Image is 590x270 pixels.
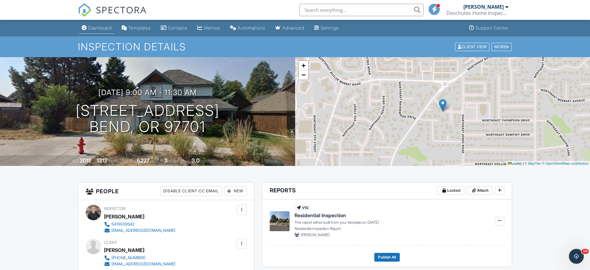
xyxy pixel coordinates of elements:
a: [EMAIL_ADDRESS][DOMAIN_NAME] [104,261,175,267]
a: © MapTiler [525,162,541,165]
a: Support Center [466,22,511,34]
div: Dashboard [88,25,112,30]
div: Client View [455,43,489,51]
a: Templates [119,22,153,34]
span: | [523,162,524,165]
a: [PHONE_NUMBER] [104,255,175,261]
h3: [DATE] 9:00 am - 11:30 am [98,88,197,97]
div: [PERSON_NAME] [104,212,144,221]
div: 5419939542 [111,222,134,227]
img: Marker [439,99,447,112]
a: Settings [312,22,341,34]
a: Dashboard [79,22,114,34]
div: 1312 [97,157,107,164]
a: 5419939542 [104,221,175,227]
div: 2011 [80,157,91,164]
span: Inspector [104,206,125,211]
span: sq. ft. [108,159,117,163]
span: Built [72,159,79,163]
div: [PERSON_NAME] [104,245,144,255]
span: 10 [582,249,589,254]
a: Metrics [195,22,223,34]
a: Contacts [158,22,190,34]
div: Metrics [204,25,220,30]
h3: People [78,182,254,200]
div: 3 [164,157,168,164]
div: [EMAIL_ADDRESS][DOMAIN_NAME] [111,262,175,267]
div: Deschutes Home Inspection LLC. [446,10,508,16]
a: Zoom out [299,70,308,80]
a: Client View [454,44,491,49]
a: Leaflet [508,162,522,165]
div: Disable Client CC Email [160,186,222,196]
div: Settings [321,25,339,30]
div: Contacts [168,25,187,30]
a: © OpenStreetMap contributors [542,162,588,165]
div: Advanced [282,25,304,30]
span: + [301,62,305,69]
div: [EMAIL_ADDRESS][DOMAIN_NAME] [111,228,175,233]
span: Lot Size [123,159,136,163]
a: Automations (Basic) [227,22,268,34]
input: Search everything... [300,4,424,16]
iframe: Intercom live chat [569,249,584,264]
h1: [STREET_ADDRESS] Bend, OR 97701 [76,103,219,135]
span: bathrooms [200,159,218,163]
div: [PERSON_NAME] [463,4,504,10]
img: The Best Home Inspection Software - Spectora [78,3,92,17]
div: 5227 [137,157,150,164]
span: Client [104,240,117,245]
div: 3.0 [191,157,200,164]
h1: Inspection Details [78,41,512,52]
div: [PHONE_NUMBER] [111,255,145,260]
div: Automations [238,25,265,30]
span: sq.ft. [151,159,158,163]
span: − [301,71,305,79]
span: SPECTORA [96,3,147,16]
div: New [224,186,247,196]
a: Zoom in [299,61,308,70]
a: Advanced [273,22,307,34]
div: Templates [128,25,151,30]
div: More [492,43,512,51]
span: bedrooms [169,159,186,163]
a: SPECTORA [78,8,147,21]
a: [EMAIL_ADDRESS][DOMAIN_NAME] [104,227,175,234]
div: Support Center [475,25,509,30]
